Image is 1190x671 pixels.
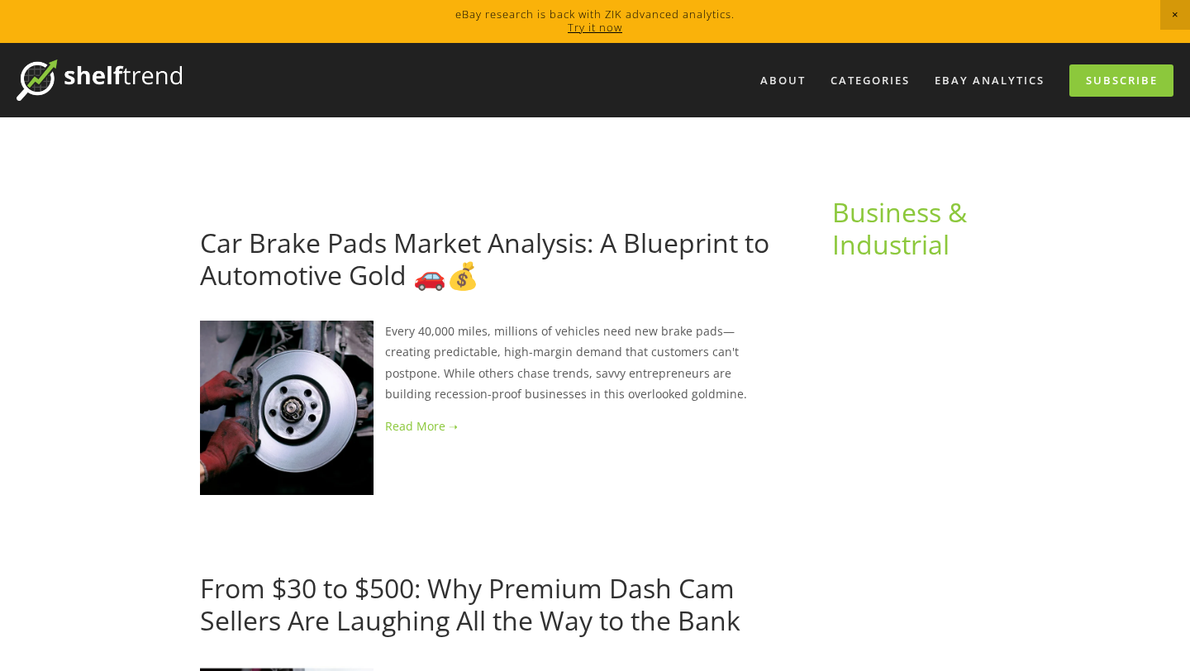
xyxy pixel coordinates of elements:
[200,570,740,637] a: From $30 to $500: Why Premium Dash Cam Sellers Are Laughing All the Way to the Bank
[924,67,1055,94] a: eBay Analytics
[568,20,622,35] a: Try it now
[200,321,374,494] img: Car Brake Pads Market Analysis: A Blueprint to Automotive Gold 🚗💰
[832,194,973,261] a: Business & Industrial
[750,67,816,94] a: About
[1069,64,1173,97] a: Subscribe
[200,199,237,215] a: [DATE]
[200,225,769,292] a: Car Brake Pads Market Analysis: A Blueprint to Automotive Gold 🚗💰
[200,545,237,560] a: [DATE]
[200,321,779,404] p: Every 40,000 miles, millions of vehicles need new brake pads—creating predictable, high-margin de...
[17,59,182,101] img: ShelfTrend
[820,67,921,94] div: Categories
